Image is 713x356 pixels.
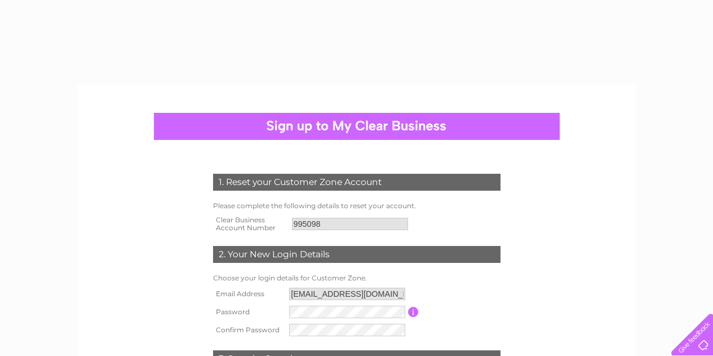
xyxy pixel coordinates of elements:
input: Information [408,307,419,317]
td: Choose your login details for Customer Zone. [210,271,503,285]
th: Confirm Password [210,321,287,339]
th: Clear Business Account Number [210,213,289,235]
div: 1. Reset your Customer Zone Account [213,174,501,191]
div: 2. Your New Login Details [213,246,501,263]
td: Please complete the following details to reset your account. [210,199,503,213]
th: Password [210,303,287,321]
th: Email Address [210,285,287,303]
